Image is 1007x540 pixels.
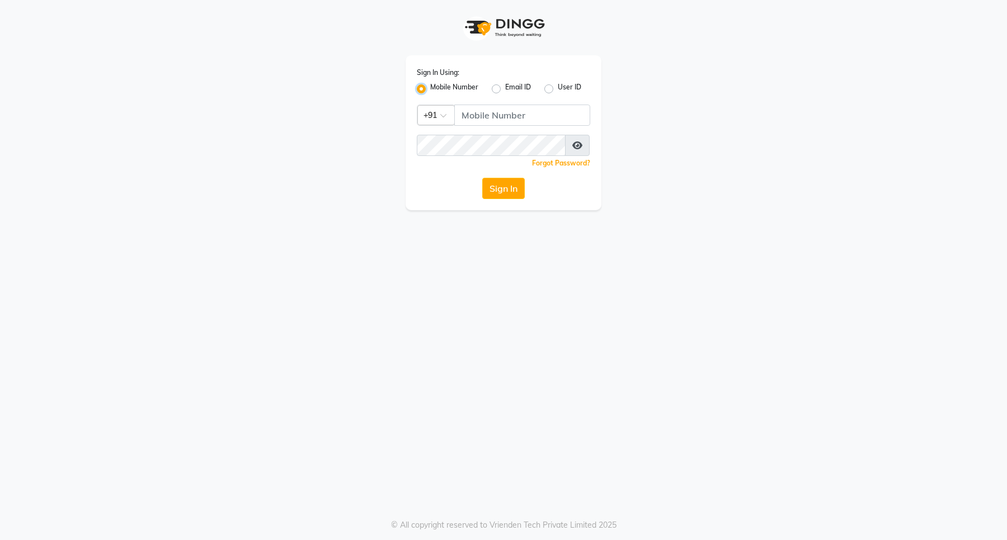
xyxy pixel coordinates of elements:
[532,159,590,167] a: Forgot Password?
[417,68,459,78] label: Sign In Using:
[482,178,525,199] button: Sign In
[417,135,566,156] input: Username
[558,82,581,96] label: User ID
[459,11,548,44] img: logo1.svg
[430,82,478,96] label: Mobile Number
[505,82,531,96] label: Email ID
[454,105,590,126] input: Username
